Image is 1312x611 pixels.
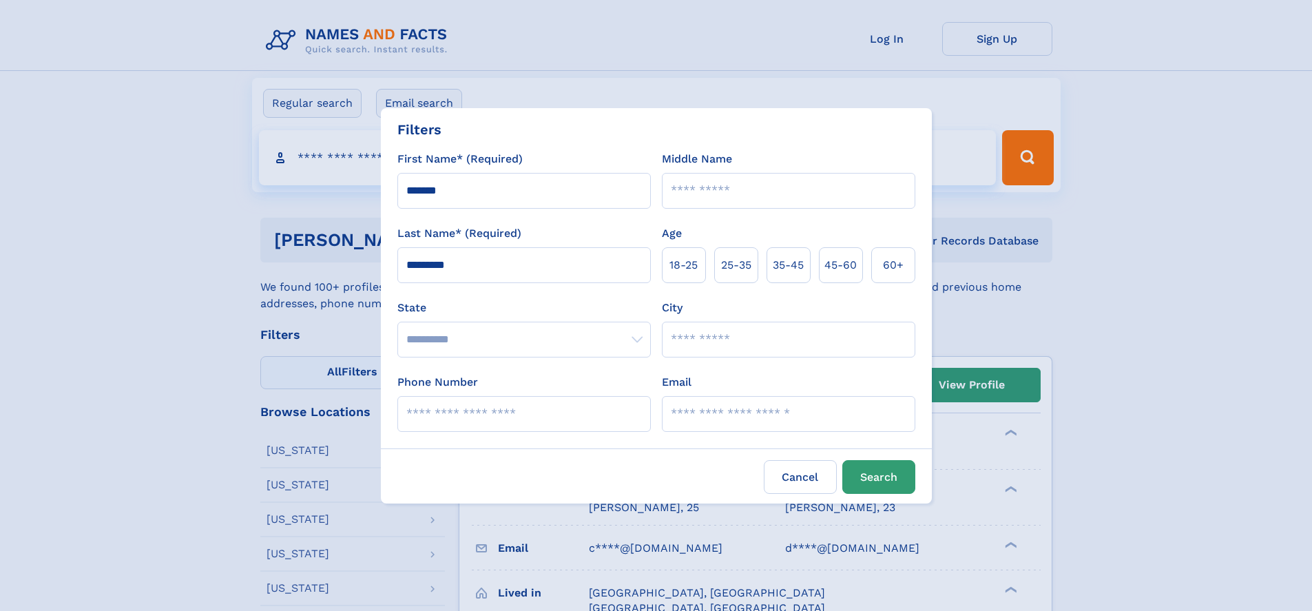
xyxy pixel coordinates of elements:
[397,151,523,167] label: First Name* (Required)
[662,225,682,242] label: Age
[397,374,478,391] label: Phone Number
[662,151,732,167] label: Middle Name
[764,460,837,494] label: Cancel
[669,257,698,273] span: 18‑25
[397,119,441,140] div: Filters
[397,225,521,242] label: Last Name* (Required)
[773,257,804,273] span: 35‑45
[662,300,683,316] label: City
[662,374,691,391] label: Email
[842,460,915,494] button: Search
[824,257,857,273] span: 45‑60
[397,300,651,316] label: State
[721,257,751,273] span: 25‑35
[883,257,904,273] span: 60+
